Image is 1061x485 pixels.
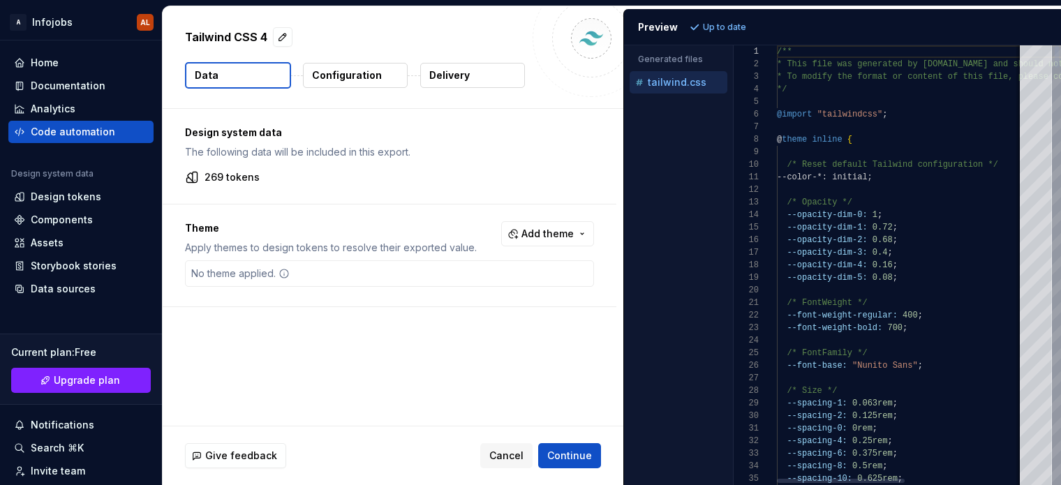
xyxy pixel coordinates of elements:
[734,397,759,410] div: 29
[777,59,1028,69] span: * This file was generated by [DOMAIN_NAME] and sho
[8,98,154,120] a: Analytics
[872,210,877,220] span: 1
[8,414,154,436] button: Notifications
[892,273,897,283] span: ;
[195,68,218,82] p: Data
[852,361,918,371] span: "Nunito Sans"
[11,368,151,393] a: Upgrade plan
[734,385,759,397] div: 28
[205,449,277,463] span: Give feedback
[185,221,477,235] p: Theme
[11,168,94,179] div: Design system data
[8,52,154,74] a: Home
[787,398,847,408] span: --spacing-1:
[501,221,594,246] button: Add theme
[734,70,759,83] div: 3
[847,135,852,144] span: {
[734,158,759,171] div: 10
[892,398,897,408] span: ;
[787,323,882,333] span: --font-weight-bold:
[8,209,154,231] a: Components
[3,7,159,37] button: AInfojobsAL
[140,17,150,28] div: AL
[852,398,893,408] span: 0.063rem
[31,213,93,227] div: Components
[787,424,847,433] span: --spacing-0:
[917,311,922,320] span: ;
[547,449,592,463] span: Continue
[787,235,867,245] span: --opacity-dim-2:
[734,45,759,58] div: 1
[872,235,892,245] span: 0.68
[852,449,893,458] span: 0.375rem
[31,441,84,455] div: Search ⌘K
[648,77,706,88] p: tailwind.css
[787,260,867,270] span: --opacity-dim-4:
[312,68,382,82] p: Configuration
[812,135,842,144] span: inline
[787,348,867,358] span: /* FontFamily */
[8,460,154,482] a: Invite team
[872,424,877,433] span: ;
[734,435,759,447] div: 32
[872,223,892,232] span: 0.72
[734,472,759,485] div: 35
[638,54,719,65] p: Generated files
[892,449,897,458] span: ;
[31,190,101,204] div: Design tokens
[734,284,759,297] div: 20
[787,386,837,396] span: /* Size */
[31,102,75,116] div: Analytics
[734,221,759,234] div: 15
[787,436,847,446] span: --spacing-4:
[734,347,759,359] div: 25
[31,418,94,432] div: Notifications
[205,170,260,184] p: 269 tokens
[787,361,847,371] span: --font-base:
[892,411,897,421] span: ;
[882,110,887,119] span: ;
[734,246,759,259] div: 17
[8,232,154,254] a: Assets
[54,373,120,387] span: Upgrade plan
[185,62,291,89] button: Data
[787,197,852,207] span: /* Opacity */
[777,172,873,182] span: --color-*: initial;
[892,260,897,270] span: ;
[185,126,594,140] p: Design system data
[734,83,759,96] div: 4
[734,133,759,146] div: 8
[734,96,759,108] div: 5
[185,241,477,255] p: Apply themes to design tokens to resolve their exported value.
[734,271,759,284] div: 19
[734,58,759,70] div: 2
[817,110,882,119] span: "tailwindcss"
[734,322,759,334] div: 23
[787,461,847,471] span: --spacing-8:
[852,461,882,471] span: 0.5rem
[734,422,759,435] div: 31
[872,260,892,270] span: 0.16
[31,236,64,250] div: Assets
[734,171,759,184] div: 11
[872,248,887,258] span: 0.4
[787,273,867,283] span: --opacity-dim-5:
[185,29,267,45] p: Tailwind CSS 4
[734,460,759,472] div: 34
[787,311,897,320] span: --font-weight-regular:
[887,248,892,258] span: ;
[877,210,882,220] span: ;
[429,68,470,82] p: Delivery
[734,121,759,133] div: 7
[703,22,746,33] p: Up to date
[734,196,759,209] div: 13
[777,72,1023,82] span: * To modify the format or content of this file, p
[8,255,154,277] a: Storybook stories
[787,160,997,170] span: /* Reset default Tailwind configuration */
[787,248,867,258] span: --opacity-dim-3:
[787,223,867,232] span: --opacity-dim-1:
[31,282,96,296] div: Data sources
[521,227,574,241] span: Add theme
[852,436,887,446] span: 0.25rem
[734,108,759,121] div: 6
